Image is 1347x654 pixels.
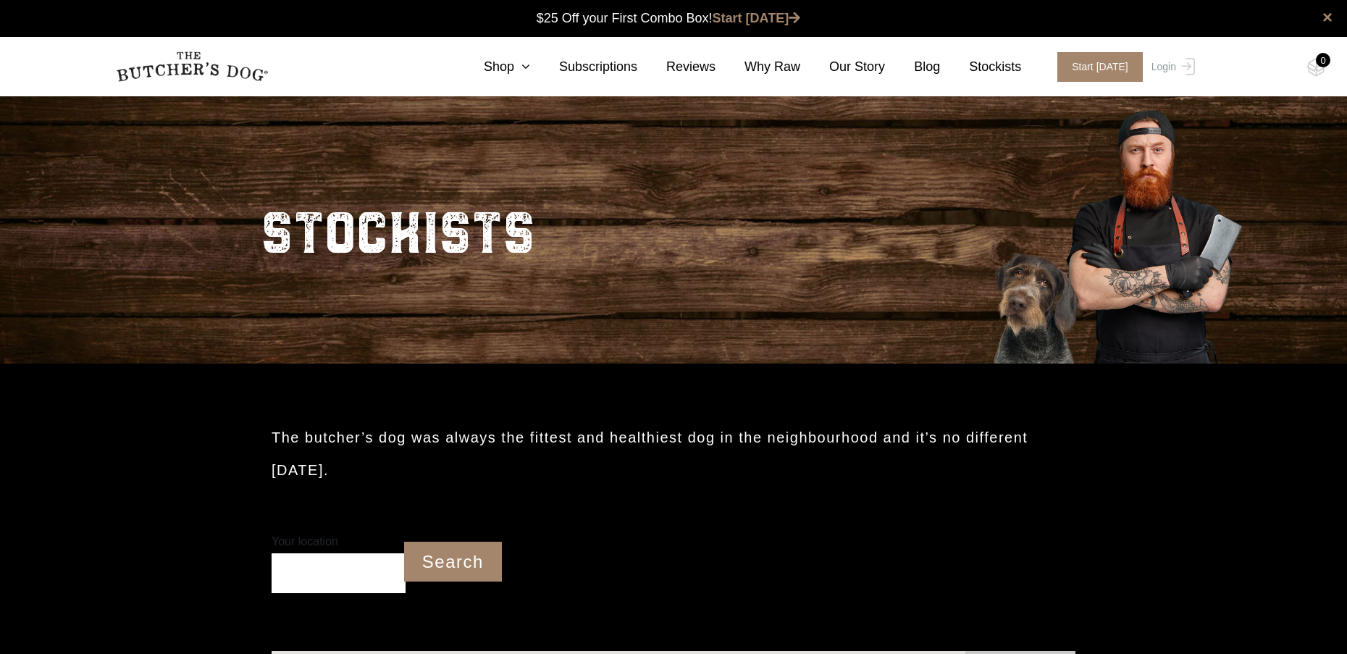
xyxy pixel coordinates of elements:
img: TBD_Cart-Empty.png [1307,58,1325,77]
a: Login [1148,52,1195,82]
h2: STOCKISTS [261,183,535,277]
a: Blog [885,57,940,77]
a: Reviews [637,57,716,77]
a: Start [DATE] [713,11,801,25]
a: Subscriptions [530,57,637,77]
a: Start [DATE] [1043,52,1148,82]
a: Stockists [940,57,1021,77]
input: Search [404,542,502,582]
a: Our Story [800,57,885,77]
h2: The butcher’s dog was always the fittest and healthiest dog in the neighbourhood and it’s no diff... [272,422,1075,487]
div: 0 [1316,53,1330,67]
a: close [1322,9,1333,26]
a: Shop [455,57,530,77]
a: Why Raw [716,57,800,77]
span: Start [DATE] [1057,52,1143,82]
img: Butcher_Large_3.png [970,92,1260,364]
